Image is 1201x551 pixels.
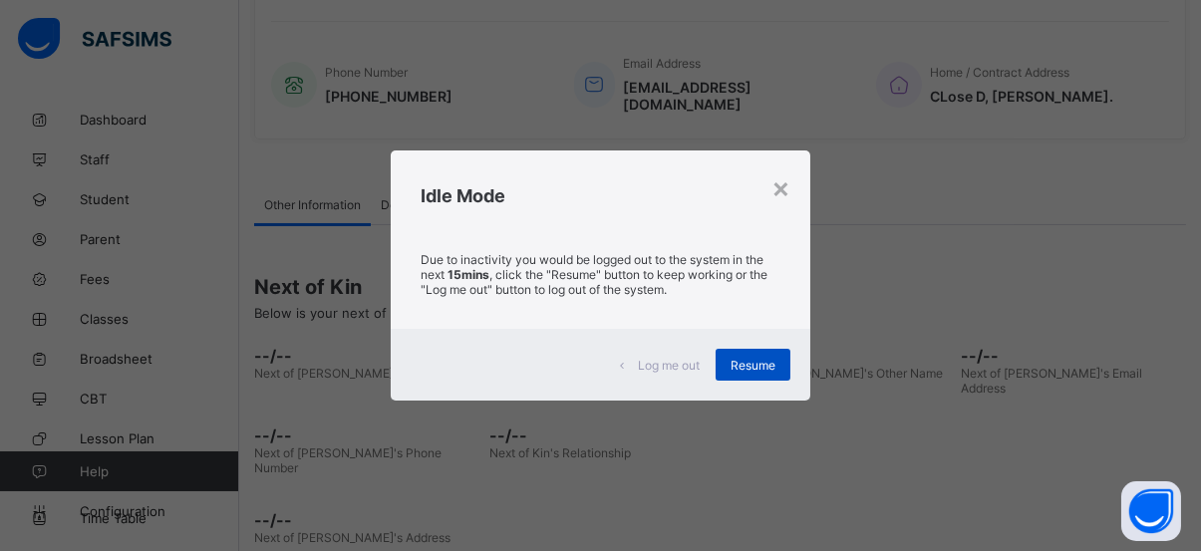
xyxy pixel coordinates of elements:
strong: 15mins [448,267,489,282]
span: Resume [731,358,775,373]
p: Due to inactivity you would be logged out to the system in the next , click the "Resume" button t... [421,252,781,297]
span: Log me out [638,358,700,373]
div: × [771,170,790,204]
button: Open asap [1121,481,1181,541]
h2: Idle Mode [421,185,781,206]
